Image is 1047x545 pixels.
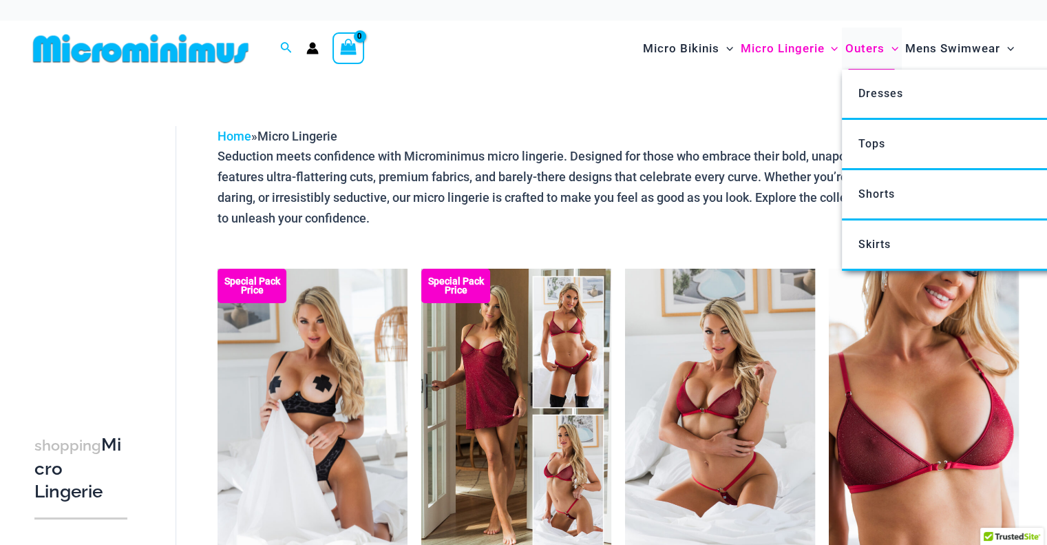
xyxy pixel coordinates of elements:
span: » [218,129,337,143]
a: Account icon link [306,42,319,54]
p: Seduction meets confidence with Microminimus micro lingerie. Designed for those who embrace their... [218,146,1019,228]
span: Micro Lingerie [257,129,337,143]
h3: Micro Lingerie [34,433,127,504]
span: Menu Toggle [1000,31,1014,66]
a: Home [218,129,251,143]
a: Micro BikinisMenu ToggleMenu Toggle [639,28,737,70]
span: Menu Toggle [824,31,838,66]
span: Skirts [858,238,890,251]
nav: Site Navigation [637,25,1019,72]
a: View Shopping Cart, empty [332,32,364,64]
a: OutersMenu ToggleMenu Toggle [842,28,902,70]
b: Special Pack Price [218,277,286,295]
span: Tops [858,137,885,150]
a: Mens SwimwearMenu ToggleMenu Toggle [902,28,1017,70]
span: Micro Bikinis [643,31,719,66]
span: Outers [845,31,885,66]
span: Shorts [858,187,894,200]
iframe: TrustedSite Certified [34,115,158,391]
span: Micro Lingerie [740,31,824,66]
span: Mens Swimwear [905,31,1000,66]
b: Special Pack Price [421,277,490,295]
span: shopping [34,437,101,454]
img: MM SHOP LOGO FLAT [28,33,254,64]
a: Search icon link [280,40,293,57]
span: Dresses [858,87,902,100]
span: Menu Toggle [719,31,733,66]
a: Micro LingerieMenu ToggleMenu Toggle [737,28,841,70]
span: Menu Toggle [885,31,898,66]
